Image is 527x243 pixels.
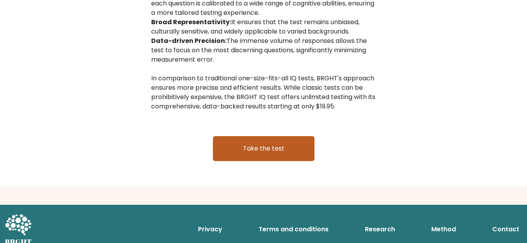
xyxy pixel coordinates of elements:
a: Privacy [195,222,225,237]
a: Contact [489,222,522,237]
a: Terms and conditions [255,222,332,237]
a: Research [362,222,398,237]
b: Broad Representativity: [151,18,231,27]
a: Method [428,222,459,237]
b: Data-driven Precision: [151,36,227,45]
a: Take the test [213,136,314,161]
